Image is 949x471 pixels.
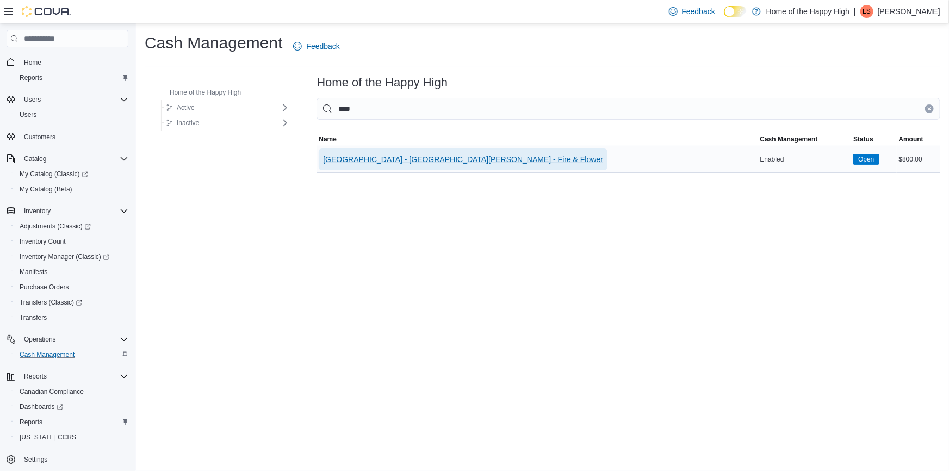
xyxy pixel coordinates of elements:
span: Adjustments (Classic) [15,220,128,233]
span: Cash Management [15,348,128,361]
button: Transfers [11,310,133,325]
span: Active [177,103,195,112]
a: Reports [15,71,47,84]
span: LS [863,5,871,18]
a: Transfers (Classic) [11,295,133,310]
h1: Cash Management [145,32,282,54]
span: Inactive [177,119,199,127]
a: Settings [20,453,52,466]
a: Canadian Compliance [15,385,88,398]
span: My Catalog (Classic) [20,170,88,178]
span: [GEOGRAPHIC_DATA] - [GEOGRAPHIC_DATA][PERSON_NAME] - Fire & Flower [323,154,603,165]
span: Reports [20,418,42,426]
span: Canadian Compliance [15,385,128,398]
span: Users [20,110,36,119]
span: Inventory Manager (Classic) [20,252,109,261]
button: [US_STATE] CCRS [11,430,133,445]
button: Amount [897,133,940,146]
a: Feedback [665,1,719,22]
span: Inventory Count [15,235,128,248]
a: Feedback [289,35,344,57]
button: Users [20,93,45,106]
a: My Catalog (Classic) [15,168,92,181]
input: Dark Mode [724,6,747,17]
span: Feedback [682,6,715,17]
span: Dark Mode [724,17,724,18]
span: Reports [15,71,128,84]
span: Name [319,135,337,144]
button: Canadian Compliance [11,384,133,399]
button: Name [317,133,758,146]
span: Open [858,154,874,164]
button: Purchase Orders [11,280,133,295]
a: Cash Management [15,348,79,361]
div: Enabled [758,153,852,166]
button: Operations [2,332,133,347]
button: Cash Management [11,347,133,362]
a: Home [20,56,46,69]
button: Cash Management [758,133,852,146]
span: Catalog [24,154,46,163]
h3: Home of the Happy High [317,76,448,89]
a: Manifests [15,265,52,278]
span: Home of the Happy High [170,88,241,97]
button: Manifests [11,264,133,280]
span: Purchase Orders [20,283,69,292]
span: Manifests [15,265,128,278]
a: Inventory Manager (Classic) [11,249,133,264]
span: Inventory Count [20,237,66,246]
span: Settings [24,455,47,464]
button: Active [162,101,199,114]
div: Lee Soper [860,5,873,18]
a: Dashboards [15,400,67,413]
button: Home of the Happy High [154,86,245,99]
a: Reports [15,416,47,429]
a: Adjustments (Classic) [11,219,133,234]
a: Inventory Count [15,235,70,248]
span: Washington CCRS [15,431,128,444]
button: Operations [20,333,60,346]
button: My Catalog (Beta) [11,182,133,197]
a: My Catalog (Classic) [11,166,133,182]
a: Adjustments (Classic) [15,220,95,233]
button: Users [2,92,133,107]
span: Catalog [20,152,128,165]
a: Customers [20,131,60,144]
button: Customers [2,129,133,145]
span: Users [15,108,128,121]
a: Inventory Manager (Classic) [15,250,114,263]
button: Reports [20,370,51,383]
div: $800.00 [897,153,940,166]
span: Feedback [306,41,339,52]
p: [PERSON_NAME] [878,5,940,18]
span: Canadian Compliance [20,387,84,396]
nav: Complex example [7,49,128,469]
button: Reports [11,414,133,430]
span: Cash Management [760,135,818,144]
a: Dashboards [11,399,133,414]
span: Inventory Manager (Classic) [15,250,128,263]
button: Inventory [20,204,55,218]
input: This is a search bar. As you type, the results lower in the page will automatically filter. [317,98,940,120]
span: Manifests [20,268,47,276]
a: Users [15,108,41,121]
button: Catalog [20,152,51,165]
button: [GEOGRAPHIC_DATA] - [GEOGRAPHIC_DATA][PERSON_NAME] - Fire & Flower [319,148,607,170]
span: Reports [20,370,128,383]
span: Cash Management [20,350,75,359]
button: Home [2,54,133,70]
span: Customers [24,133,55,141]
button: Status [851,133,896,146]
span: Dashboards [15,400,128,413]
span: My Catalog (Beta) [15,183,128,196]
span: Transfers [20,313,47,322]
button: Settings [2,451,133,467]
img: Cova [22,6,71,17]
button: Inventory Count [11,234,133,249]
a: [US_STATE] CCRS [15,431,80,444]
span: Inventory [24,207,51,215]
span: Users [24,95,41,104]
button: Inactive [162,116,203,129]
button: Clear input [925,104,934,113]
span: Reports [15,416,128,429]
